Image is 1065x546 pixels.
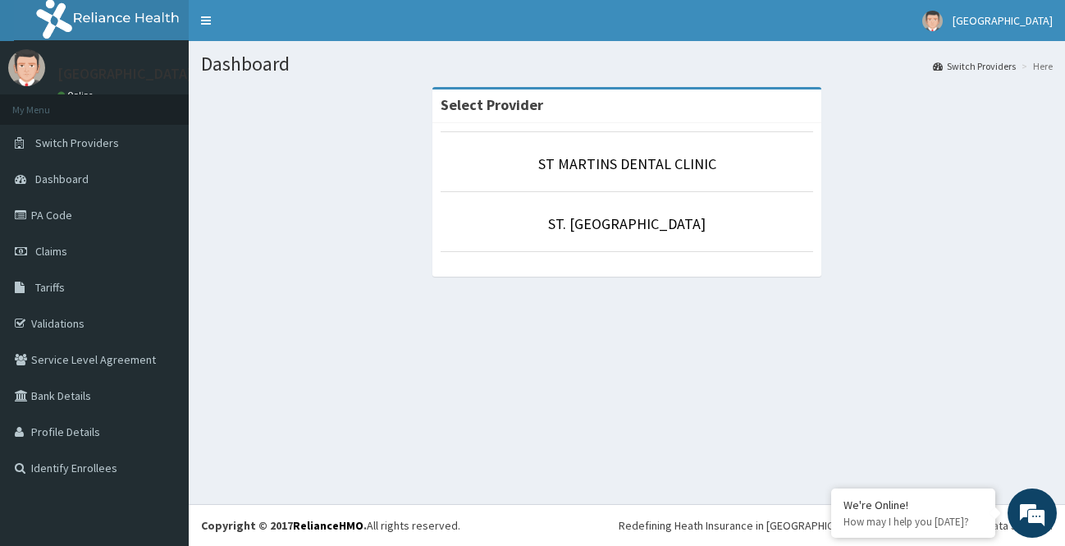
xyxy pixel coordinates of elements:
strong: Select Provider [441,95,543,114]
span: Switch Providers [35,135,119,150]
a: ST MARTINS DENTAL CLINIC [538,154,716,173]
img: User Image [8,49,45,86]
a: Online [57,89,97,101]
a: Switch Providers [933,59,1016,73]
div: We're Online! [843,498,983,512]
p: How may I help you today? [843,515,983,529]
h1: Dashboard [201,53,1053,75]
span: [GEOGRAPHIC_DATA] [953,13,1053,28]
footer: All rights reserved. [189,504,1065,546]
li: Here [1017,59,1053,73]
strong: Copyright © 2017 . [201,518,367,533]
a: RelianceHMO [293,518,363,533]
span: Claims [35,244,67,259]
p: [GEOGRAPHIC_DATA] [57,67,193,81]
img: User Image [922,11,943,31]
div: Redefining Heath Insurance in [GEOGRAPHIC_DATA] using Telemedicine and Data Science! [619,517,1053,534]
span: Tariffs [35,280,65,295]
a: ST. [GEOGRAPHIC_DATA] [548,214,706,233]
span: Dashboard [35,172,89,186]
